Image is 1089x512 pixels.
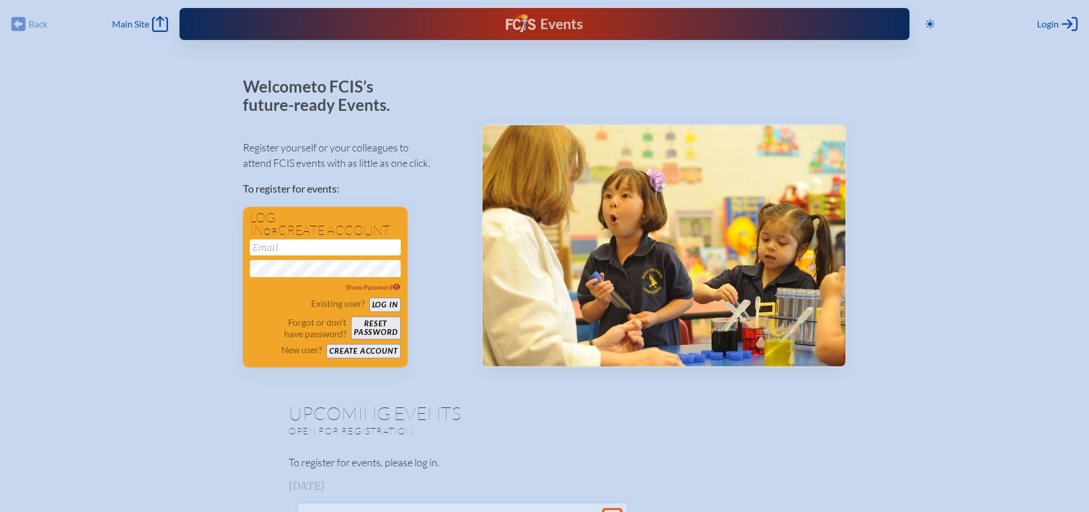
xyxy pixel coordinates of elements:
span: Main Site [112,18,149,30]
p: Existing user? [311,298,365,309]
p: New user? [281,344,322,355]
h1: Log in create account [250,211,401,237]
div: FCIS Events — Future ready [380,14,708,34]
p: Open for registration [289,425,591,437]
button: Resetpassword [351,317,400,339]
p: Welcome to FCIS’s future-ready Events. [243,78,403,114]
span: or [264,226,278,237]
span: Login [1037,18,1059,30]
span: Show Password [346,283,401,291]
button: Create account [326,344,400,358]
p: Forgot or don’t have password? [250,317,347,339]
input: Email [250,239,401,255]
img: Events [482,125,845,366]
h1: Upcoming Events [289,404,801,422]
p: Register yourself or your colleagues to attend FCIS events with as little as one click. [243,140,463,171]
button: Log in [369,298,401,312]
p: To register for events: [243,181,463,197]
h3: [DATE] [289,481,801,492]
a: Main Site [112,16,168,32]
p: To register for events, please log in. [289,455,801,470]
